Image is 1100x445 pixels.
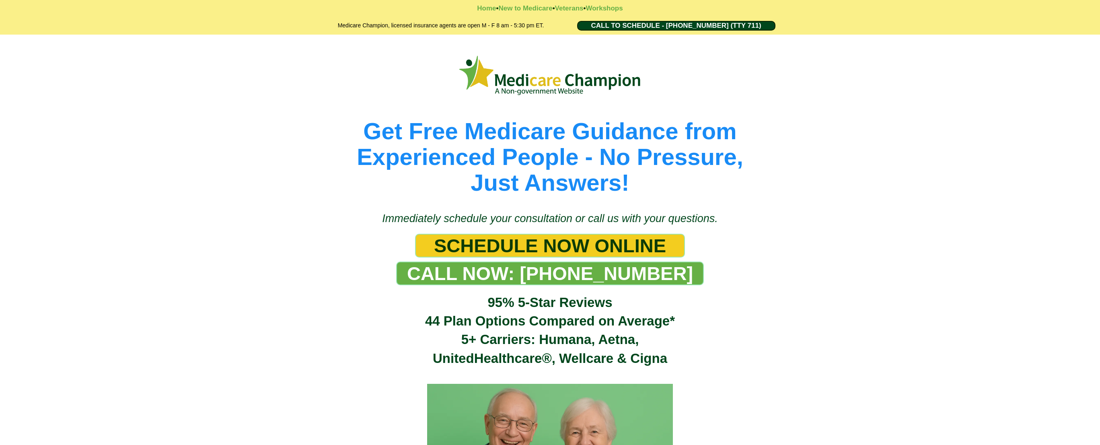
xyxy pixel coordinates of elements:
strong: • [496,4,499,12]
span: Get Free Medicare Guidance from Experienced People - No Pressure, [357,118,743,170]
a: Workshops [586,4,623,12]
span: 95% 5-Star Reviews [487,295,612,310]
a: New to Medicare [498,4,552,12]
span: Immediately schedule your consultation or call us with your questions. [382,212,718,225]
a: CALL NOW: 1-888-344-8881 [396,262,704,285]
span: UnitedHealthcare®, Wellcare & Cigna [433,351,667,366]
a: SCHEDULE NOW ONLINE [415,234,685,258]
h2: Medicare Champion, licensed insurance agents are open M - F 8 am - 5:30 pm ET. [317,21,565,31]
a: CALL TO SCHEDULE - 1-888-344-8881 (TTY 711) [577,21,775,31]
span: 44 Plan Options Compared on Average* [425,313,675,328]
span: 5+ Carriers: Humana, Aetna, [461,332,639,347]
strong: • [553,4,555,12]
span: SCHEDULE NOW ONLINE [434,235,666,257]
a: Home [477,4,496,12]
strong: • [583,4,586,12]
span: CALL TO SCHEDULE - [PHONE_NUMBER] (TTY 711) [591,22,761,30]
span: CALL NOW: [PHONE_NUMBER] [407,262,693,284]
span: Just Answers! [471,169,629,196]
a: Veterans [555,4,584,12]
